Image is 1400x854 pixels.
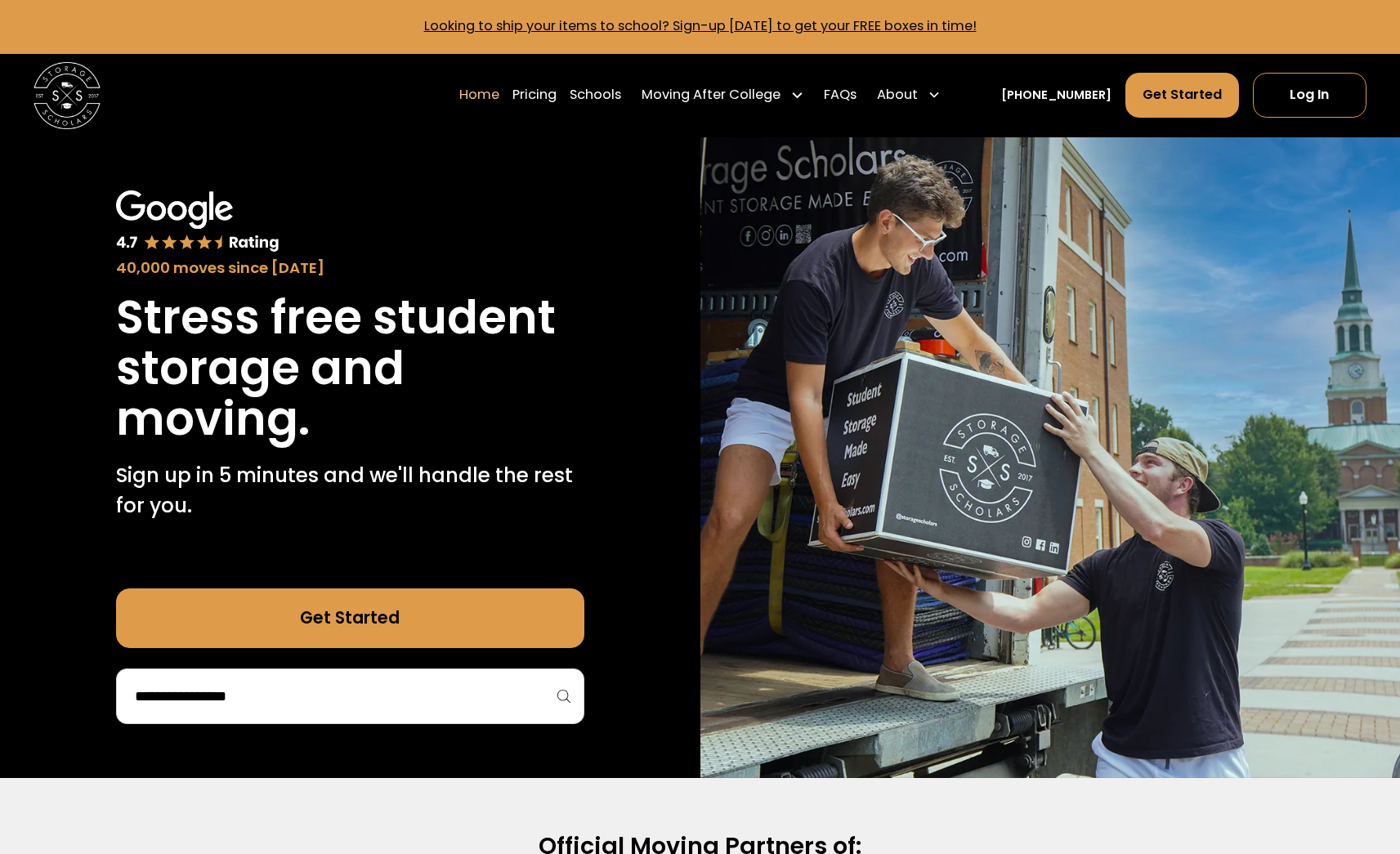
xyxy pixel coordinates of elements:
[116,588,584,649] a: Get Started
[116,257,584,279] div: 40,000 moves since [DATE]
[34,62,101,129] a: home
[1001,87,1112,104] a: [PHONE_NUMBER]
[642,85,781,105] div: Moving After College
[116,461,584,521] p: Sign up in 5 minutes and we'll handle the rest for you.
[824,72,857,118] a: FAQs
[116,190,280,253] img: Google 4.7 star rating
[635,72,811,118] div: Moving After College
[870,72,948,118] div: About
[570,72,621,118] a: Schools
[1125,73,1240,118] a: Get Started
[459,72,499,118] a: Home
[116,293,584,445] h1: Stress free student storage and moving.
[424,16,977,35] a: Looking to ship your items to school? Sign-up [DATE] to get your FREE boxes in time!
[877,85,918,105] div: About
[512,72,557,118] a: Pricing
[34,62,101,129] img: Storage Scholars main logo
[1253,73,1366,118] a: Log In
